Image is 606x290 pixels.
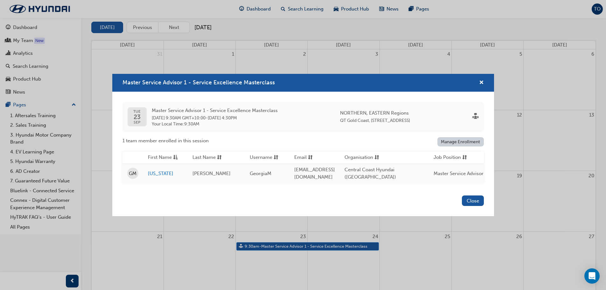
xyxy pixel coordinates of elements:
span: 1 team member enrolled in this session [122,137,209,145]
div: Open Intercom Messenger [584,268,600,284]
button: Job Positionsorting-icon [434,154,469,162]
span: cross-icon [479,80,484,86]
button: cross-icon [479,79,484,87]
span: Central Coast Hyundai ([GEOGRAPHIC_DATA]) [345,167,396,180]
button: Last Namesorting-icon [192,154,227,162]
span: 23 Sep 2025 9:30AM GMT+10:00 [152,115,205,121]
span: Last Name [192,154,216,162]
span: sorting-icon [308,154,313,162]
span: sorting-icon [462,154,467,162]
span: GeorgiaM [250,171,271,176]
button: First Nameasc-icon [148,154,183,162]
span: asc-icon [173,154,178,162]
span: GM [129,170,136,177]
span: First Name [148,154,172,162]
button: Close [462,195,484,206]
span: Master Service Advisor [434,171,484,176]
span: sorting-icon [274,154,278,162]
span: sessionType_FACE_TO_FACE-icon [472,113,479,121]
a: Manage Enrollment [437,137,484,146]
span: Master Service Advisor 1 - Service Excellence Masterclass [152,107,278,114]
span: Organisation [345,154,373,162]
span: sorting-icon [374,154,379,162]
span: SEP [133,120,141,124]
span: Job Position [434,154,461,162]
span: NORTHERN, EASTERN Regions [340,110,410,117]
span: QT Gold Coast, [STREET_ADDRESS] [340,118,410,123]
span: [EMAIL_ADDRESS][DOMAIN_NAME] [294,167,335,180]
span: 23 [133,114,141,120]
span: TUE [133,110,141,114]
span: Master Service Advisor 1 - Service Excellence Masterclass [122,79,275,86]
span: [PERSON_NAME] [192,171,231,176]
span: 24 Sep 2025 4:30PM [208,115,237,121]
span: Your Local Time : 9:30AM [152,121,278,127]
a: [US_STATE] [148,170,183,177]
span: sorting-icon [217,154,222,162]
button: Usernamesorting-icon [250,154,285,162]
span: Username [250,154,272,162]
span: Email [294,154,307,162]
div: Master Service Advisor 1 - Service Excellence Masterclass [112,74,494,216]
button: Emailsorting-icon [294,154,329,162]
div: - [152,107,278,127]
button: Organisationsorting-icon [345,154,380,162]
